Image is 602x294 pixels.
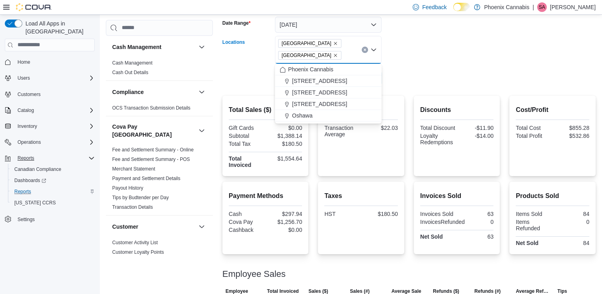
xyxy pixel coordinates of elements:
[333,53,338,58] button: Remove Waterloo from selection in this group
[229,125,264,131] div: Gift Cards
[2,105,98,116] button: Catalog
[363,211,398,217] div: $180.50
[8,186,98,197] button: Reports
[112,204,153,210] a: Transaction Details
[14,90,44,99] a: Customers
[112,185,143,191] a: Payout History
[458,133,493,139] div: -$14.00
[275,110,382,122] button: Oshawa
[282,39,331,47] span: [GEOGRAPHIC_DATA]
[422,3,446,11] span: Feedback
[229,219,264,225] div: Cova Pay
[275,98,382,110] button: [STREET_ADDRESS]
[11,176,95,185] span: Dashboards
[197,222,207,231] button: Customer
[18,59,30,65] span: Home
[292,88,347,96] span: [STREET_ADDRESS]
[106,238,213,289] div: Customer
[22,20,95,35] span: Load All Apps in [GEOGRAPHIC_DATA]
[18,123,37,129] span: Inventory
[112,43,195,51] button: Cash Management
[8,197,98,208] button: [US_STATE] CCRS
[14,137,44,147] button: Operations
[11,198,95,208] span: Washington CCRS
[112,176,180,181] a: Payment and Settlement Details
[550,2,596,12] p: [PERSON_NAME]
[18,91,41,98] span: Customers
[18,155,34,161] span: Reports
[516,105,589,115] h2: Cost/Profit
[222,269,286,279] h3: Employee Sales
[106,103,213,116] div: Compliance
[267,125,302,131] div: $0.00
[420,105,494,115] h2: Discounts
[275,17,382,33] button: [DATE]
[516,133,551,139] div: Total Profit
[14,153,37,163] button: Reports
[554,133,589,139] div: $532.86
[11,187,95,196] span: Reports
[11,187,34,196] a: Reports
[112,166,155,172] a: Merchant Statement
[420,133,455,145] div: Loyalty Redemptions
[112,240,158,245] a: Customer Activity List
[112,249,164,255] span: Customer Loyalty Points
[362,47,368,53] button: Clear input
[14,122,40,131] button: Inventory
[554,211,589,217] div: 84
[516,240,538,246] strong: Net Sold
[112,88,144,96] h3: Compliance
[370,47,377,53] button: Close list of options
[2,88,98,100] button: Customers
[112,60,152,66] a: Cash Management
[5,53,95,246] nav: Complex example
[11,165,64,174] a: Canadian Compliance
[420,125,455,131] div: Total Discount
[18,75,30,81] span: Users
[275,87,382,98] button: [STREET_ADDRESS]
[112,223,138,231] h3: Customer
[229,141,264,147] div: Total Tax
[2,153,98,164] button: Reports
[324,125,359,137] div: Transaction Average
[112,194,169,201] span: Tips by Budtender per Day
[484,2,530,12] p: Phoenix Cannabis
[420,191,494,201] h2: Invoices Sold
[458,211,493,217] div: 63
[282,51,331,59] span: [GEOGRAPHIC_DATA]
[229,191,302,201] h2: Payment Methods
[197,42,207,52] button: Cash Management
[267,133,302,139] div: $1,388.14
[229,211,264,217] div: Cash
[333,41,338,46] button: Remove University Shops Plaza from selection in this group
[516,219,551,231] div: Items Refunded
[106,58,213,80] div: Cash Management
[14,106,95,115] span: Catalog
[516,191,589,201] h2: Products Sold
[16,3,52,11] img: Cova
[267,141,302,147] div: $180.50
[229,155,251,168] strong: Total Invoiced
[275,75,382,87] button: [STREET_ADDRESS]
[324,211,359,217] div: HST
[453,3,470,11] input: Dark Mode
[420,219,465,225] div: InvoicesRefunded
[112,156,190,163] span: Fee and Settlement Summary - POS
[11,165,95,174] span: Canadian Compliance
[267,219,302,225] div: $1,256.70
[112,70,148,75] a: Cash Out Details
[292,112,312,120] span: Oshawa
[112,147,194,153] span: Fee and Settlement Summary - Online
[112,88,195,96] button: Compliance
[267,155,302,162] div: $1,554.64
[14,89,95,99] span: Customers
[2,73,98,84] button: Users
[112,105,191,111] a: OCS Transaction Submission Details
[275,64,382,122] div: Choose from the following options
[554,240,589,246] div: 84
[11,198,59,208] a: [US_STATE] CCRS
